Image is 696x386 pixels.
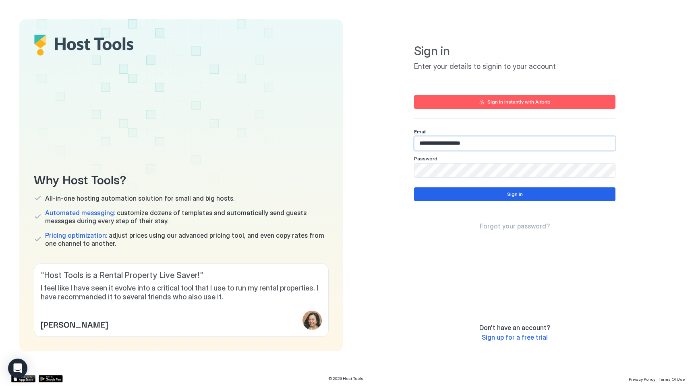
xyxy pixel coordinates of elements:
[629,374,655,383] a: Privacy Policy
[659,374,685,383] a: Terms Of Use
[8,359,27,378] div: Open Intercom Messenger
[45,231,329,247] span: adjust prices using our advanced pricing tool, and even copy rates from one channel to another.
[659,377,685,382] span: Terms Of Use
[414,44,615,59] span: Sign in
[629,377,655,382] span: Privacy Policy
[414,62,615,71] span: Enter your details to signin to your account
[487,98,551,106] div: Sign in instantly with Airbnb
[482,333,548,341] span: Sign up for a free trial
[11,375,35,382] a: App Store
[41,270,322,280] span: " Host Tools is a Rental Property Live Saver! "
[328,376,363,381] span: © 2025 Host Tools
[34,170,329,188] span: Why Host Tools?
[41,284,322,302] span: I feel like I have seen it evolve into a critical tool that I use to run my rental properties. I ...
[480,222,550,230] a: Forgot your password?
[302,311,322,330] div: profile
[414,164,615,177] input: Input Field
[45,194,234,202] span: All-in-one hosting automation solution for small and big hosts.
[414,95,615,109] button: Sign in instantly with Airbnb
[39,375,63,382] a: Google Play Store
[45,209,329,225] span: customize dozens of templates and automatically send guests messages during every step of their s...
[482,333,548,342] a: Sign up for a free trial
[414,129,427,135] span: Email
[414,156,437,162] span: Password
[507,191,523,198] div: Sign in
[45,209,115,217] span: Automated messaging:
[414,187,615,201] button: Sign in
[479,324,550,332] span: Don't have an account?
[45,231,107,239] span: Pricing optimization:
[41,318,108,330] span: [PERSON_NAME]
[414,137,615,150] input: Input Field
